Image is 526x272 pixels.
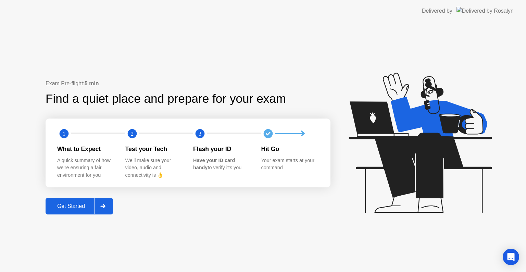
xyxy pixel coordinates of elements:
b: Have your ID card handy [193,158,235,171]
div: Delivered by [422,7,452,15]
text: 2 [130,131,133,137]
text: 3 [199,131,201,137]
div: Exam Pre-flight: [46,79,330,88]
div: Open Intercom Messenger [503,249,519,265]
div: We’ll make sure your video, audio and connectivity is 👌 [125,157,183,179]
b: 5 min [85,81,99,86]
div: Flash your ID [193,145,250,153]
div: Find a quiet place and prepare for your exam [46,90,287,108]
div: A quick summary of how we’re ensuring a fair environment for you [57,157,114,179]
div: What to Expect [57,145,114,153]
div: to verify it’s you [193,157,250,172]
div: Test your Tech [125,145,183,153]
text: 1 [63,131,65,137]
div: Hit Go [261,145,318,153]
button: Get Started [46,198,113,214]
img: Delivered by Rosalyn [456,7,514,15]
div: Get Started [48,203,95,209]
div: Your exam starts at your command [261,157,318,172]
